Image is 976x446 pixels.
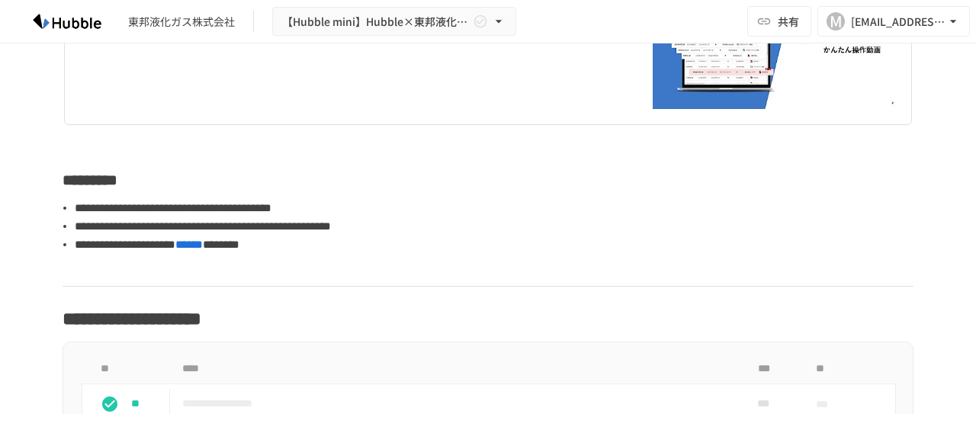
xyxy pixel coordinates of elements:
[778,13,799,30] span: 共有
[827,12,845,30] div: M
[272,7,516,37] button: 【Hubble mini】Hubble×東邦液化ガス株式会社 オンボーディングプロジェクト
[817,6,970,37] button: M[EMAIL_ADDRESS][DOMAIN_NAME]
[747,6,811,37] button: 共有
[851,12,945,31] div: [EMAIL_ADDRESS][DOMAIN_NAME]
[18,9,116,34] img: HzDRNkGCf7KYO4GfwKnzITak6oVsp5RHeZBEM1dQFiQ
[282,12,470,31] span: 【Hubble mini】Hubble×東邦液化ガス株式会社 オンボーディングプロジェクト
[128,14,235,30] div: 東邦液化ガス株式会社
[95,389,125,419] button: status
